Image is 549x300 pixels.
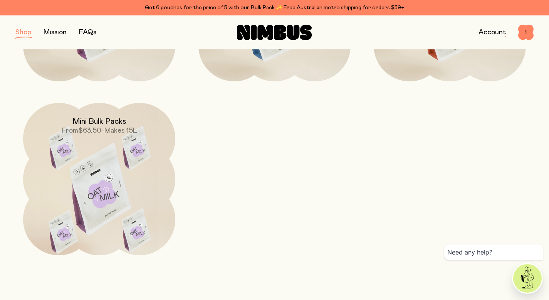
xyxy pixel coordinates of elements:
[101,127,137,134] span: • Makes 15L
[44,29,67,36] a: Mission
[444,244,543,260] div: Need any help?
[62,127,78,134] span: From
[478,29,506,36] a: Account
[79,29,96,36] a: FAQs
[23,103,175,255] a: Mini Bulk PacksFrom$63.50• Makes 15L
[72,117,126,126] h2: Mini Bulk Packs
[78,127,101,134] span: $63.50
[518,25,534,40] button: 1
[15,3,534,12] div: Get 6 pouches for the price of 5 with our Bulk Pack ✨ Free Australian metro shipping for orders $59+
[513,264,542,293] img: agent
